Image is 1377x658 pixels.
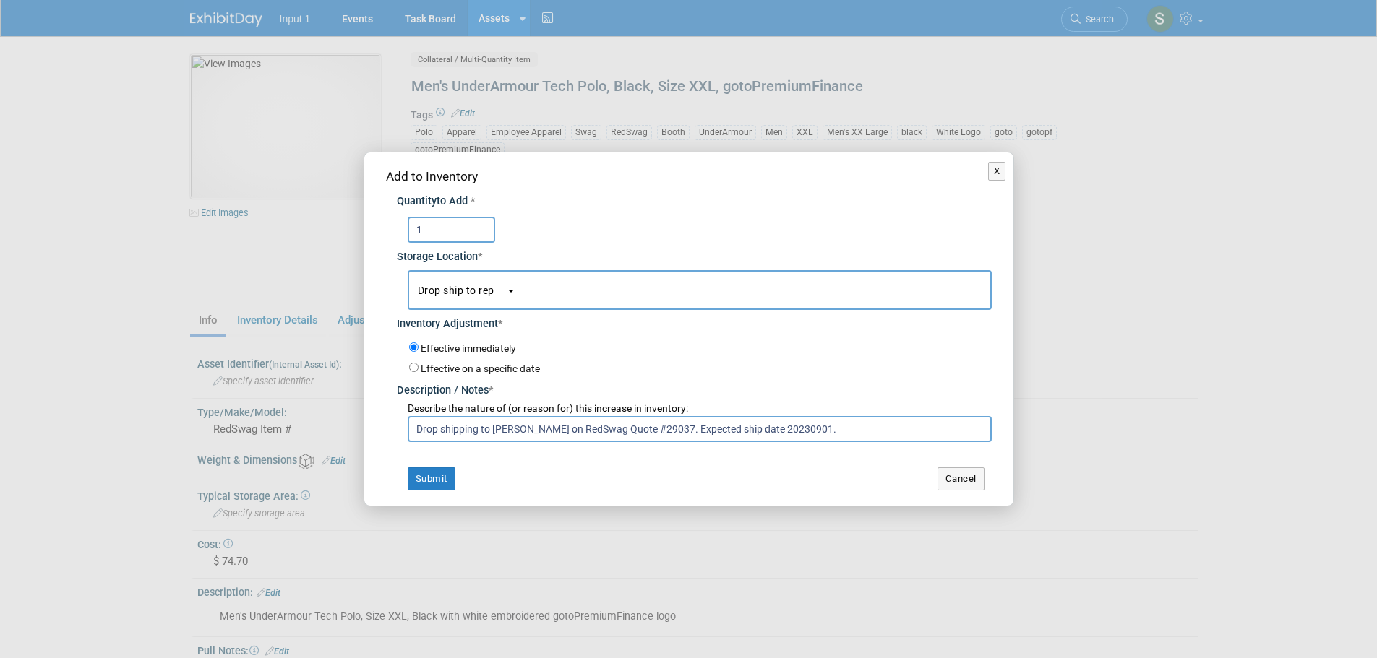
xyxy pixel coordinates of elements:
span: Add to Inventory [386,169,478,183]
label: Effective on a specific date [421,363,540,374]
span: to Add [437,195,468,207]
span: Drop ship to rep [418,285,506,296]
button: Drop ship to rep [408,270,992,310]
div: Storage Location [397,243,992,265]
span: Describe the nature of (or reason for) this increase in inventory: [408,402,688,414]
div: Quantity [397,194,992,209]
button: Submit [408,467,455,490]
label: Effective immediately [421,342,516,356]
button: X [988,162,1006,181]
div: Inventory Adjustment [397,310,992,332]
div: Description / Notes [397,376,992,399]
button: Cancel [938,467,985,490]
